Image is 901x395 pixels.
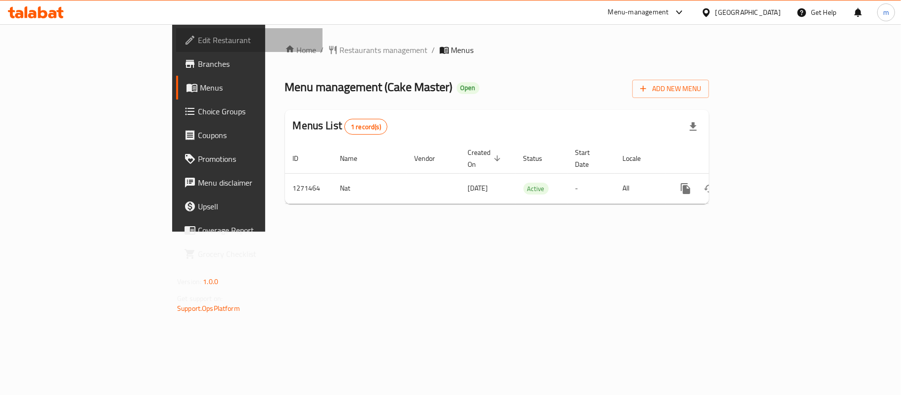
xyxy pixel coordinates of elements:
[468,182,488,195] span: [DATE]
[198,153,315,165] span: Promotions
[176,147,323,171] a: Promotions
[328,44,428,56] a: Restaurants management
[198,248,315,260] span: Grocery Checklist
[176,171,323,195] a: Menu disclaimer
[198,224,315,236] span: Coverage Report
[285,144,777,204] table: enhanced table
[632,80,709,98] button: Add New Menu
[451,44,474,56] span: Menus
[293,118,387,135] h2: Menus List
[674,177,698,200] button: more
[883,7,889,18] span: m
[203,275,218,288] span: 1.0.0
[198,129,315,141] span: Coupons
[332,173,407,203] td: Nat
[640,83,701,95] span: Add New Menu
[176,218,323,242] a: Coverage Report
[415,152,448,164] span: Vendor
[177,302,240,315] a: Support.OpsPlatform
[523,152,556,164] span: Status
[608,6,669,18] div: Menu-management
[681,115,705,139] div: Export file
[615,173,666,203] td: All
[176,242,323,266] a: Grocery Checklist
[568,173,615,203] td: -
[285,44,709,56] nav: breadcrumb
[198,105,315,117] span: Choice Groups
[575,147,603,170] span: Start Date
[176,99,323,123] a: Choice Groups
[432,44,435,56] li: /
[340,44,428,56] span: Restaurants management
[345,122,387,132] span: 1 record(s)
[198,34,315,46] span: Edit Restaurant
[198,177,315,189] span: Menu disclaimer
[523,183,549,195] span: Active
[285,76,453,98] span: Menu management ( Cake Master )
[666,144,777,174] th: Actions
[198,200,315,212] span: Upsell
[176,28,323,52] a: Edit Restaurant
[344,119,387,135] div: Total records count
[177,275,201,288] span: Version:
[340,152,371,164] span: Name
[200,82,315,94] span: Menus
[457,82,479,94] div: Open
[715,7,781,18] div: [GEOGRAPHIC_DATA]
[623,152,654,164] span: Locale
[177,292,223,305] span: Get support on:
[468,147,504,170] span: Created On
[457,84,479,92] span: Open
[198,58,315,70] span: Branches
[176,123,323,147] a: Coupons
[293,152,312,164] span: ID
[176,76,323,99] a: Menus
[176,52,323,76] a: Branches
[698,177,721,200] button: Change Status
[176,195,323,218] a: Upsell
